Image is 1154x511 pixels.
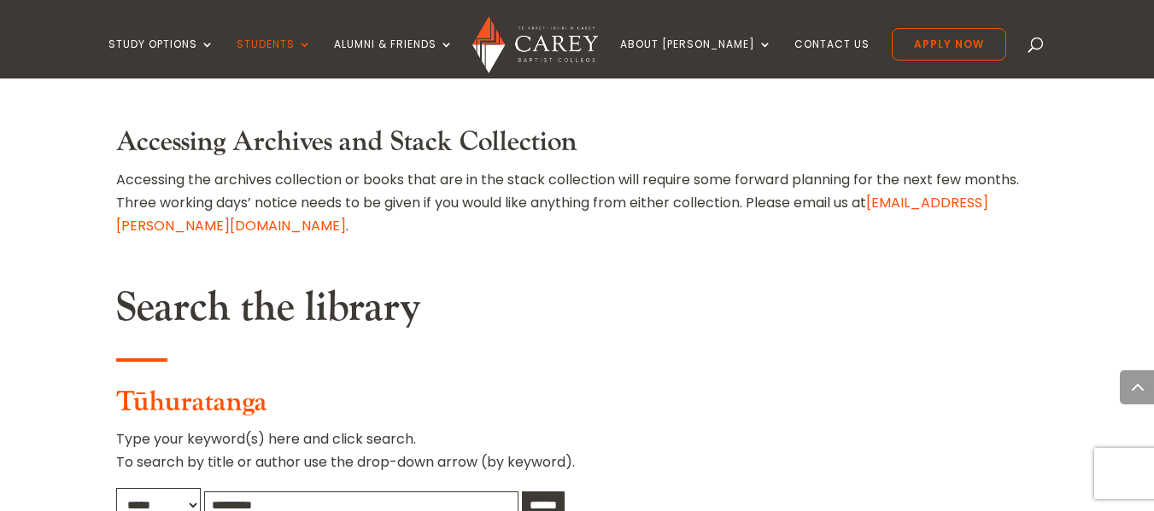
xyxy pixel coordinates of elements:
img: Carey Baptist College [472,16,598,73]
a: Study Options [108,38,214,78]
a: Apply Now [892,28,1006,61]
h3: Accessing Archives and Stack Collection [116,126,1039,167]
p: Type your keyword(s) here and click search. To search by title or author use the drop-down arrow ... [116,427,1039,487]
a: About [PERSON_NAME] [620,38,772,78]
h3: Tūhuratanga [116,386,1039,427]
a: Students [237,38,312,78]
h2: Search the library [116,283,1039,341]
a: Contact Us [794,38,870,78]
p: Accessing the archives collection or books that are in the stack collection will require some for... [116,168,1039,238]
a: Alumni & Friends [334,38,454,78]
